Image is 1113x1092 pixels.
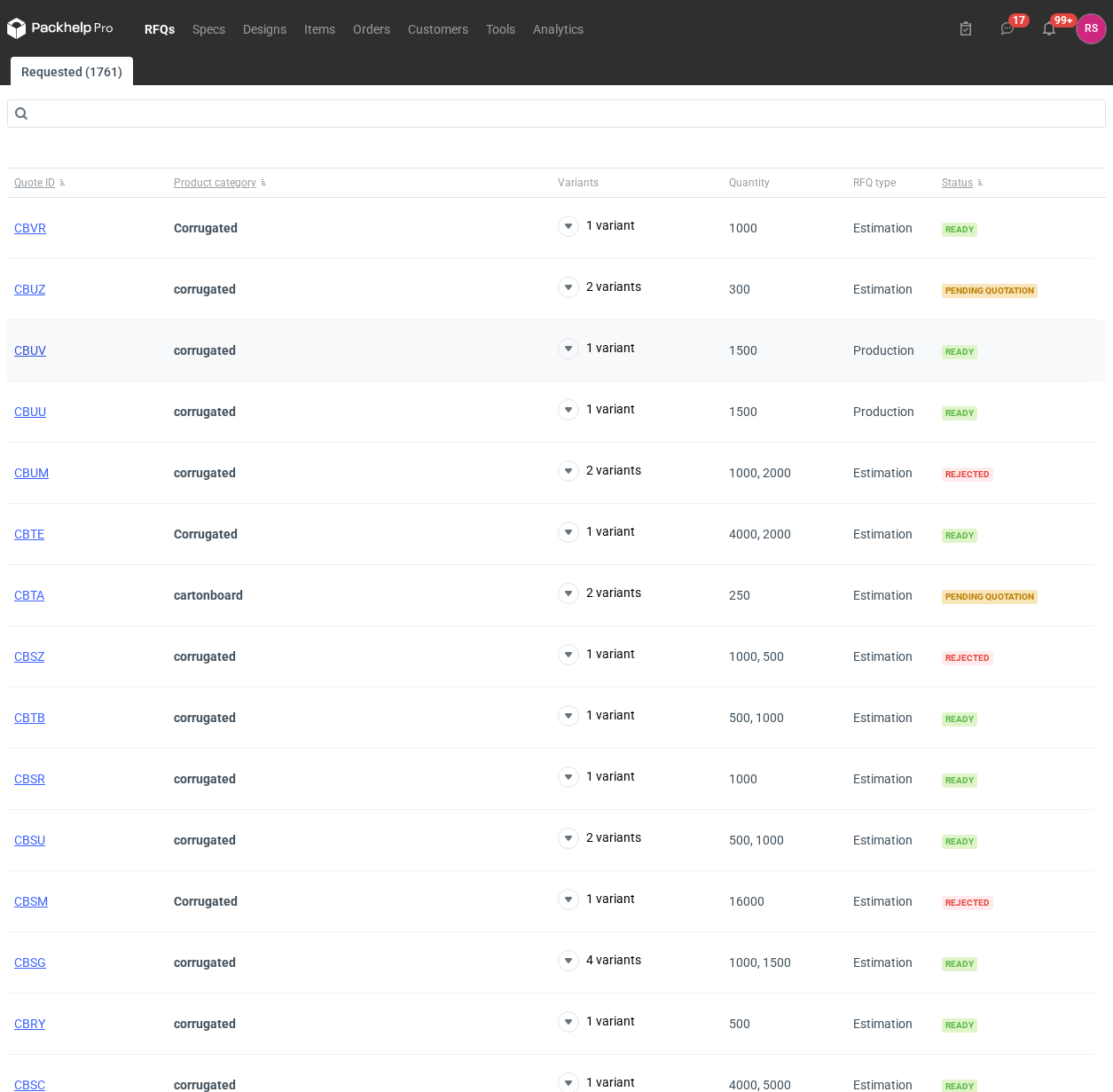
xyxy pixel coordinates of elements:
button: Status [935,169,1094,197]
svg: Packhelp Pro [7,18,114,39]
div: Estimation [846,504,935,565]
div: Estimation [846,443,935,504]
a: RFQs [136,18,184,39]
span: CBUZ [14,282,45,296]
strong: corrugated [174,649,236,664]
span: CBSZ [14,649,44,664]
button: 2 variants [558,460,641,482]
strong: Corrugated [174,527,238,541]
button: 1 variant [558,216,635,237]
span: Quantity [729,176,770,190]
span: Rejected [942,896,993,910]
span: Rejected [942,651,993,665]
div: Estimation [846,626,935,687]
button: 1 variant [558,889,635,910]
a: Customers [399,18,477,39]
a: CBUV [14,343,46,357]
a: CBSC [14,1078,45,1092]
span: 250 [729,588,750,602]
a: Requested (1761) [11,57,133,85]
span: Pending quotation [942,284,1038,298]
button: 1 variant [558,705,635,727]
button: RS [1077,14,1106,43]
strong: corrugated [174,833,236,847]
a: CBSM [14,894,48,908]
span: Quote ID [14,176,55,190]
span: Ready [942,835,977,849]
a: CBUM [14,466,49,480]
span: 4000, 5000 [729,1078,791,1092]
div: Estimation [846,994,935,1055]
span: Ready [942,223,977,237]
button: 1 variant [558,399,635,420]
button: 4 variants [558,950,641,971]
a: CBUU [14,405,46,419]
div: Production [846,381,935,443]
span: Variants [558,176,599,190]
span: Ready [942,957,977,971]
div: Estimation [846,198,935,259]
div: Estimation [846,749,935,810]
strong: corrugated [174,1017,236,1031]
span: Ready [942,345,977,359]
button: 99+ [1035,14,1063,43]
span: 1000 [729,772,757,786]
span: 1000 [729,221,757,235]
a: CBTA [14,588,44,602]
a: CBSU [14,833,45,847]
span: 1500 [729,405,757,419]
strong: corrugated [174,1078,236,1092]
div: Estimation [846,565,935,626]
span: 4000, 2000 [729,527,791,541]
strong: corrugated [174,343,236,357]
span: Product category [174,176,256,190]
button: 17 [993,14,1022,43]
button: 1 variant [558,1011,635,1033]
strong: corrugated [174,955,236,970]
a: Specs [184,18,234,39]
a: CBTE [14,527,44,541]
a: Analytics [524,18,592,39]
strong: Corrugated [174,894,238,908]
strong: corrugated [174,711,236,725]
span: 500, 1000 [729,833,784,847]
span: 1000, 1500 [729,955,791,970]
span: 300 [729,282,750,296]
span: Status [942,176,973,190]
div: Estimation [846,810,935,871]
a: CBTB [14,711,45,725]
span: Pending quotation [942,590,1038,604]
span: Ready [942,406,977,420]
strong: Corrugated [174,221,238,235]
span: Ready [942,774,977,788]
button: 1 variant [558,522,635,543]
a: CBVR [14,221,46,235]
strong: cartonboard [174,588,243,602]
span: Ready [942,1018,977,1033]
div: Estimation [846,687,935,749]
a: CBSR [14,772,45,786]
div: Estimation [846,871,935,932]
button: 2 variants [558,277,641,298]
button: 1 variant [558,766,635,788]
div: Estimation [846,259,935,320]
a: CBRY [14,1017,45,1031]
span: 500, 1000 [729,711,784,725]
a: CBSG [14,955,46,970]
button: 1 variant [558,644,635,665]
div: Production [846,320,935,381]
span: Ready [942,529,977,543]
